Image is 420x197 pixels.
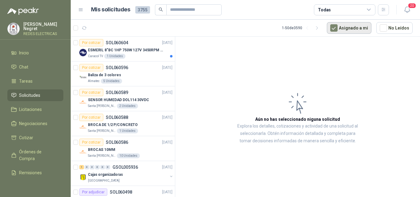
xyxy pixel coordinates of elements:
p: [DATE] [162,90,172,96]
a: Órdenes de Compra [7,146,63,164]
span: Remisiones [19,169,42,176]
div: Por cotizar [79,139,103,146]
img: Company Logo [79,99,87,106]
div: Todas [318,6,331,13]
p: GSOL005936 [113,165,138,169]
a: Negociaciones [7,118,63,129]
div: 0 [95,165,100,169]
p: [DATE] [162,65,172,71]
p: SOL060604 [106,41,128,45]
p: Santa [PERSON_NAME] [88,153,116,158]
a: Por cotizarSOL060588[DATE] Company LogoBROCA DE 1/2 P/CONCRETOSanta [PERSON_NAME]1 Unidades [71,111,175,136]
div: Por cotizar [79,89,103,96]
img: Company Logo [79,124,87,131]
div: Por cotizar [79,39,103,46]
a: 1 0 0 0 0 0 GSOL005936[DATE] Company LogoCajas organizadoras[GEOGRAPHIC_DATA] [79,164,174,183]
div: 2 Unidades [117,104,138,108]
div: Por cotizar [79,64,103,71]
button: 20 [402,4,413,15]
a: Solicitudes [7,89,63,101]
span: Solicitudes [19,92,40,99]
h3: Aún no has seleccionado niguna solicitud [255,116,340,123]
p: Santa [PERSON_NAME] [88,128,116,133]
span: Cotizar [19,134,33,141]
p: [DATE] [162,40,172,46]
button: No Leídos [376,22,413,34]
div: 0 [85,165,89,169]
p: Cajas organizadoras [88,172,123,178]
p: ESMERIL 8"BC 1HP 750W 127V 3450RPM URREA [88,47,164,53]
p: SOL060586 [106,140,128,144]
div: 1 Unidades [117,128,138,133]
img: Company Logo [79,173,87,181]
div: Por adjudicar [79,188,107,196]
p: [GEOGRAPHIC_DATA] [88,178,120,183]
p: SOL060498 [110,190,132,194]
div: 5 Unidades [101,79,122,84]
div: 1 Unidades [104,54,125,59]
p: SOL060588 [106,115,128,120]
div: 0 [100,165,105,169]
p: SOL060596 [106,65,128,70]
a: Remisiones [7,167,63,179]
span: Órdenes de Compra [19,148,57,162]
a: Por cotizarSOL060589[DATE] Company LogoSENSOR HUMEDAD DOL114 30VDCSanta [PERSON_NAME]2 Unidades [71,86,175,111]
a: Licitaciones [7,104,63,115]
div: 10 Unidades [117,153,140,158]
a: Chat [7,61,63,73]
a: Inicio [7,47,63,59]
div: 1 - 50 de 3590 [282,23,322,33]
p: SENSOR HUMEDAD DOL114 30VDC [88,97,149,103]
span: Chat [19,64,28,70]
span: 3755 [135,6,150,14]
p: [DATE] [162,115,172,120]
span: Licitaciones [19,106,42,113]
button: Asignado a mi [327,22,371,34]
span: Negociaciones [19,120,47,127]
div: 0 [105,165,110,169]
p: Baliza de 3 colores [88,72,121,78]
img: Company Logo [8,23,19,35]
img: Company Logo [79,74,87,81]
span: search [159,7,163,12]
img: Logo peakr [7,7,39,15]
p: BROCAS 10MM [88,147,115,153]
p: Caracol TV [88,54,103,59]
a: Cotizar [7,132,63,144]
img: Company Logo [79,49,87,56]
span: Tareas [19,78,33,85]
p: SOL060589 [106,90,128,95]
p: Santa [PERSON_NAME] [88,104,116,108]
p: BROCA DE 1/2 P/CONCRETO [88,122,138,128]
p: [PERSON_NAME] Negret [23,22,63,31]
img: Company Logo [79,148,87,156]
div: Por cotizar [79,114,103,121]
p: [DATE] [162,164,172,170]
p: Almatec [88,79,100,84]
h1: Mis solicitudes [91,5,130,14]
a: Por cotizarSOL060604[DATE] Company LogoESMERIL 8"BC 1HP 750W 127V 3450RPM URREACaracol TV1 Unidades [71,37,175,61]
div: 1 [79,165,84,169]
a: Por cotizarSOL060596[DATE] Company LogoBaliza de 3 coloresAlmatec5 Unidades [71,61,175,86]
p: REDES ELECTRICAS [23,32,63,36]
div: 0 [90,165,94,169]
a: Tareas [7,75,63,87]
span: Inicio [19,49,29,56]
p: [DATE] [162,140,172,145]
span: 20 [408,3,416,9]
a: Configuración [7,181,63,193]
p: Explora los detalles, cotizaciones y actividad de una solicitud al seleccionarla. Obtén informaci... [237,123,359,145]
p: [DATE] [162,189,172,195]
a: Por cotizarSOL060586[DATE] Company LogoBROCAS 10MMSanta [PERSON_NAME]10 Unidades [71,136,175,161]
